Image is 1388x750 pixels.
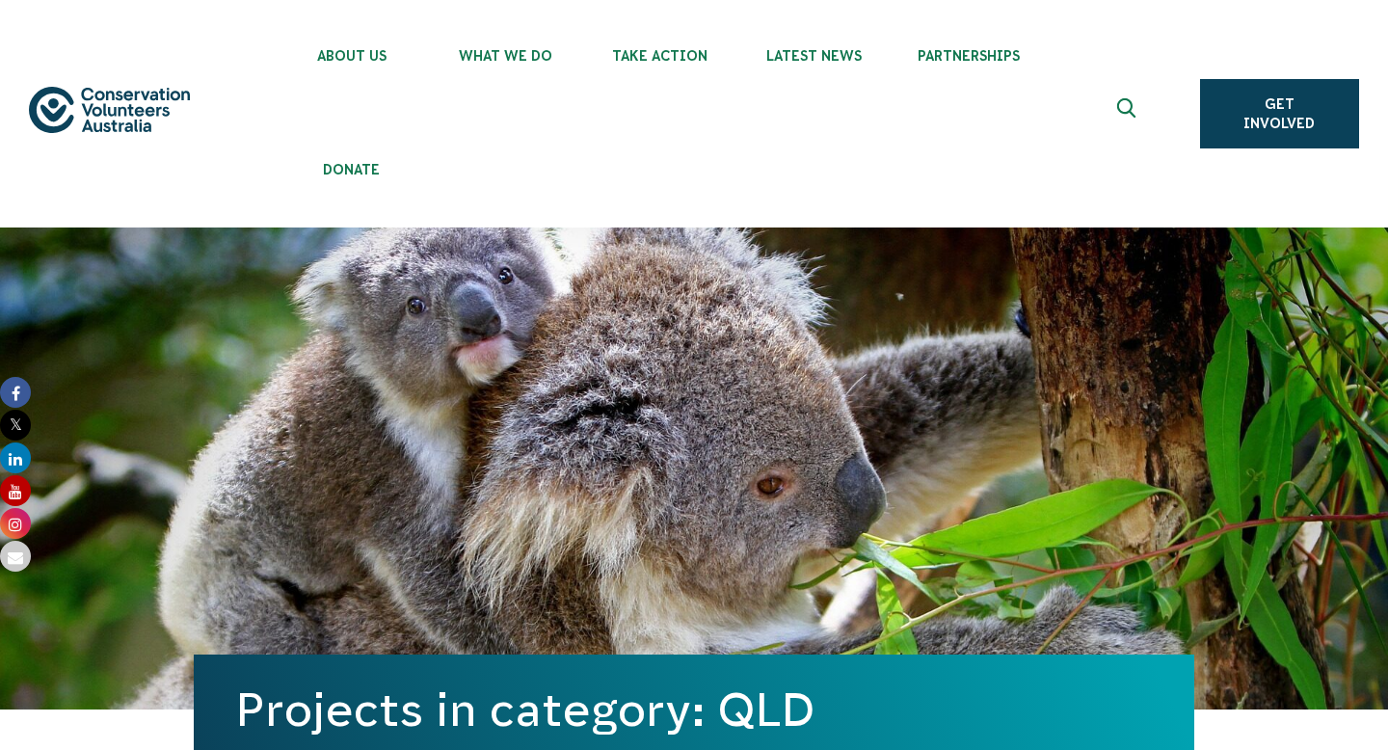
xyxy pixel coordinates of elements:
[737,48,892,64] span: Latest News
[583,48,737,64] span: Take Action
[429,48,583,64] span: What We Do
[1106,91,1152,137] button: Expand search box Close search box
[236,683,1152,736] h1: Projects in category: QLD
[892,48,1046,64] span: Partnerships
[1116,98,1140,129] span: Expand search box
[275,162,429,177] span: Donate
[1200,79,1359,148] a: Get Involved
[29,87,190,134] img: logo.svg
[275,48,429,64] span: About Us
